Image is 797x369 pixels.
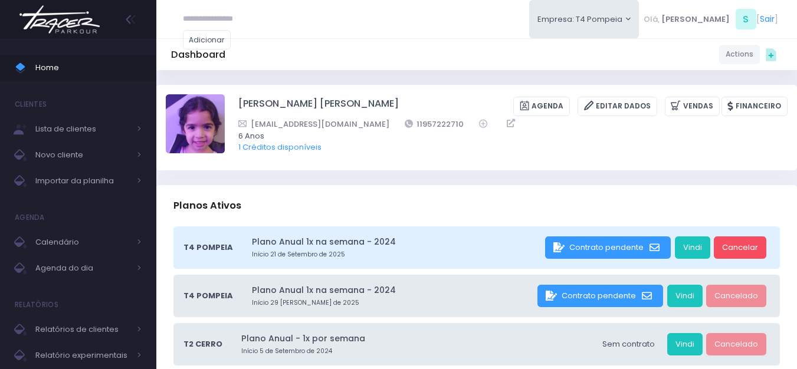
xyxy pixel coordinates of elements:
[667,285,703,307] a: Vindi
[35,121,130,137] span: Lista de clientes
[675,236,710,259] a: Vindi
[665,97,720,116] a: Vendas
[183,30,231,50] a: Adicionar
[667,333,703,355] a: Vindi
[183,338,222,350] span: T2 Cerro
[513,97,570,116] a: Agenda
[252,236,542,248] a: Plano Anual 1x na semana - 2024
[183,242,233,253] span: T4 Pompeia
[241,347,591,356] small: Início 5 de Setembro de 2024
[714,236,766,259] a: Cancelar
[166,94,225,157] label: Alterar foto de perfil
[171,49,225,61] h5: Dashboard
[238,97,399,116] a: [PERSON_NAME] [PERSON_NAME]
[15,293,58,317] h4: Relatórios
[569,242,644,253] span: Contrato pendente
[173,189,241,222] h3: Planos Ativos
[736,9,756,29] span: S
[15,206,45,229] h4: Agenda
[35,322,130,337] span: Relatórios de clientes
[35,261,130,276] span: Agenda do dia
[35,60,142,75] span: Home
[238,130,772,142] span: 6 Anos
[166,94,225,153] img: Clara Souza Ramos de Oliveira
[644,14,660,25] span: Olá,
[238,118,389,130] a: [EMAIL_ADDRESS][DOMAIN_NAME]
[405,118,464,130] a: 11957222710
[238,141,322,153] a: 1 Créditos disponíveis
[35,235,130,250] span: Calendário
[594,333,663,355] div: Sem contrato
[35,147,130,163] span: Novo cliente
[241,332,591,345] a: Plano Anual - 1x por semana
[639,6,782,32] div: [ ]
[760,13,775,25] a: Sair
[578,97,657,116] a: Editar Dados
[35,348,130,363] span: Relatório experimentais
[252,284,534,296] a: Plano Anual 1x na semana - 2024
[562,290,636,301] span: Contrato pendente
[252,298,534,308] small: Início 29 [PERSON_NAME] de 2025
[252,250,542,259] small: Início 21 de Setembro de 2025
[661,14,730,25] span: [PERSON_NAME]
[721,97,788,116] a: Financeiro
[35,173,130,189] span: Importar da planilha
[183,290,233,302] span: T4 Pompeia
[15,93,47,116] h4: Clientes
[719,45,760,64] a: Actions
[760,43,782,65] div: Quick actions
